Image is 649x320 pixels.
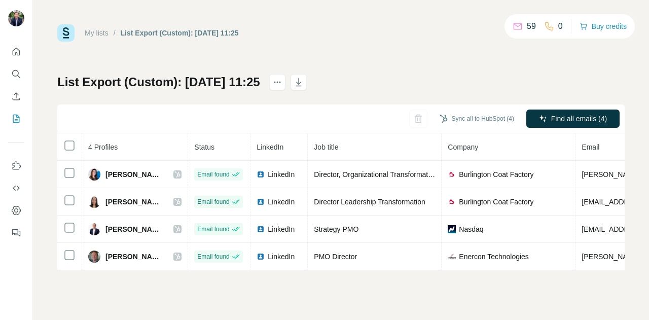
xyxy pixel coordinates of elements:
span: LinkedIn [268,224,295,234]
span: LinkedIn [268,197,295,207]
button: Feedback [8,224,24,242]
button: Sync all to HubSpot (4) [432,111,521,126]
span: Email found [197,225,229,234]
img: company-logo [448,170,456,179]
button: Search [8,65,24,83]
span: Burlington Coat Factory [459,197,533,207]
img: Avatar [88,168,100,181]
img: LinkedIn logo [257,225,265,233]
span: 4 Profiles [88,143,118,151]
img: Surfe Logo [57,24,75,42]
img: company-logo [448,225,456,233]
button: Dashboard [8,201,24,220]
span: [PERSON_NAME] [105,252,163,262]
span: LinkedIn [268,169,295,180]
a: My lists [85,29,109,37]
div: List Export (Custom): [DATE] 11:25 [121,28,239,38]
span: [PERSON_NAME] [105,197,163,207]
img: Avatar [88,196,100,208]
img: LinkedIn logo [257,253,265,261]
li: / [114,28,116,38]
span: Director Leadership Transformation [314,198,425,206]
button: Quick start [8,43,24,61]
span: Email found [197,252,229,261]
span: LinkedIn [268,252,295,262]
span: Status [194,143,214,151]
span: Director, Organizational Transformation [314,170,438,179]
img: LinkedIn logo [257,170,265,179]
img: LinkedIn logo [257,198,265,206]
button: Buy credits [580,19,627,33]
span: Email [582,143,599,151]
span: Email found [197,170,229,179]
img: company-logo [448,198,456,206]
img: Avatar [88,251,100,263]
span: [PERSON_NAME] 🇺🇦 [105,169,163,180]
span: Find all emails (4) [551,114,607,124]
span: LinkedIn [257,143,283,151]
span: PMO Director [314,253,357,261]
button: My lists [8,110,24,128]
img: company-logo [448,253,456,261]
button: Enrich CSV [8,87,24,105]
img: Avatar [88,223,100,235]
span: Burlington Coat Factory [459,169,533,180]
span: Nasdaq [459,224,483,234]
button: Use Surfe on LinkedIn [8,157,24,175]
button: actions [269,74,285,90]
span: Enercon Technologies [459,252,529,262]
button: Use Surfe API [8,179,24,197]
span: Email found [197,197,229,206]
span: Company [448,143,478,151]
span: Job title [314,143,338,151]
span: [PERSON_NAME] [105,224,163,234]
button: Find all emails (4) [526,110,620,128]
span: Strategy PMO [314,225,358,233]
h1: List Export (Custom): [DATE] 11:25 [57,74,260,90]
img: Avatar [8,10,24,26]
p: 59 [527,20,536,32]
p: 0 [558,20,563,32]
